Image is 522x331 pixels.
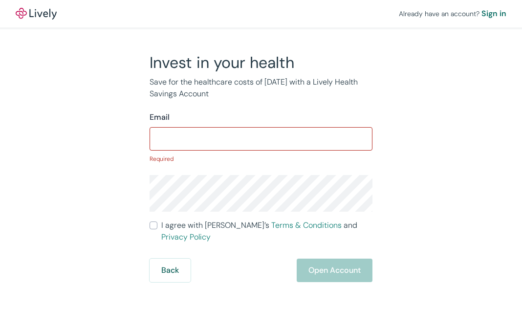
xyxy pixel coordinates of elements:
[481,8,506,20] a: Sign in
[150,154,372,163] p: Required
[16,8,57,20] img: Lively
[16,8,57,20] a: LivelyLively
[150,259,191,282] button: Back
[161,220,372,243] span: I agree with [PERSON_NAME]’s and
[161,232,211,242] a: Privacy Policy
[271,220,342,230] a: Terms & Conditions
[150,53,372,72] h2: Invest in your health
[150,76,372,100] p: Save for the healthcare costs of [DATE] with a Lively Health Savings Account
[150,111,170,123] label: Email
[399,8,506,20] div: Already have an account?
